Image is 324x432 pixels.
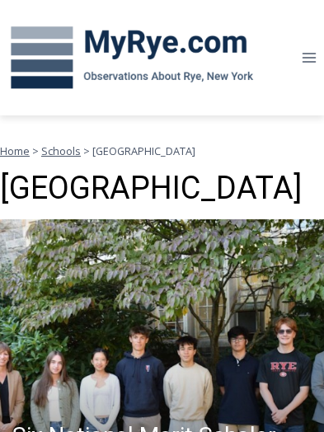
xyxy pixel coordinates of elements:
[92,143,195,158] span: [GEOGRAPHIC_DATA]
[41,143,81,158] a: Schools
[293,45,324,70] button: Open menu
[32,143,39,158] span: >
[83,143,90,158] span: >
